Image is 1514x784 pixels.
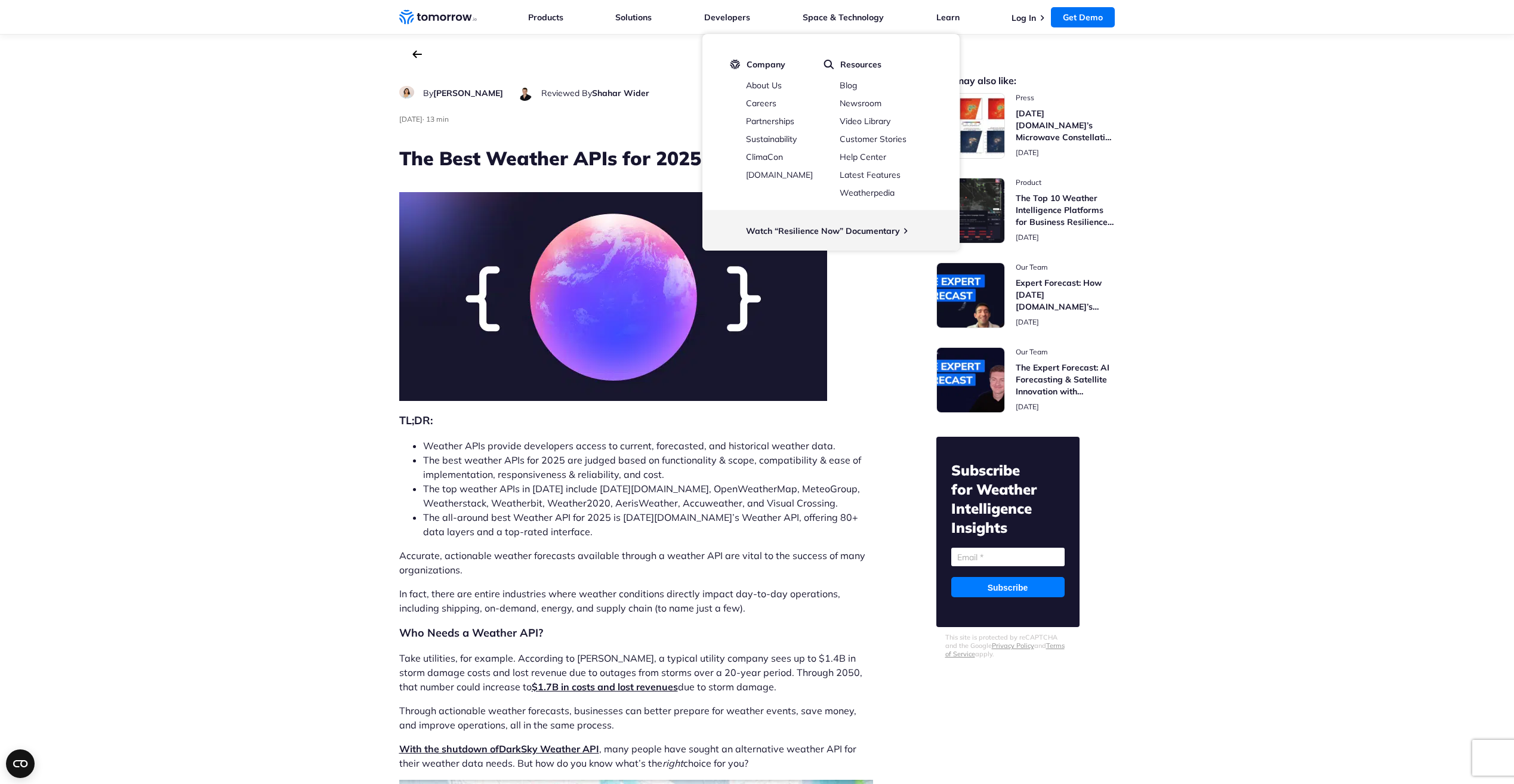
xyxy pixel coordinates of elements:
a: Log In [1012,13,1036,23]
h3: The Top 10 Weather Intelligence Platforms for Business Resilience in [DATE] [1016,192,1115,228]
a: Weatherpedia [840,187,895,198]
a: Read The Top 10 Weather Intelligence Platforms for Business Resilience in 2025 [936,178,1115,243]
p: Take utilities, for example. According to [PERSON_NAME], a typical utility company sees up to $1.... [399,651,873,694]
a: About Us [746,80,782,91]
h2: Who Needs a Weather API? [399,625,873,641]
a: Careers [746,98,776,109]
p: , many people have sought an alternative weather API for their weather data needs. But how do you... [399,742,873,770]
a: With the shutdown ofDarkSky Weather API [399,743,599,755]
span: Reviewed By [541,88,592,98]
h2: TL;DR: [399,412,873,429]
span: publish date [1016,402,1039,411]
a: Blog [840,80,857,91]
li: The top weather APIs in [DATE] include [DATE][DOMAIN_NAME], OpenWeatherMap, MeteoGroup, Weatherst... [423,481,873,510]
span: post catecory [1016,263,1115,272]
li: The all-around best Weather API for 2025 is [DATE][DOMAIN_NAME]’s Weather API, offering 80+ data ... [423,510,873,539]
input: Email * [951,548,1065,566]
a: Read The Expert Forecast: AI Forecasting & Satellite Innovation with Randy Chase [936,347,1115,413]
a: Latest Features [840,169,901,180]
a: Read Expert Forecast: How Tomorrow.io’s Microwave Sounders Are Revolutionizing Hurricane Monitoring [936,263,1115,328]
img: tio-logo-icon.svg [730,59,741,70]
h2: Subscribe for Weather Intelligence Insights [951,461,1065,537]
button: Open CMP widget [6,749,35,778]
a: Products [528,12,563,23]
h3: The Expert Forecast: AI Forecasting & Satellite Innovation with [PERSON_NAME] [1016,362,1115,397]
li: The best weather APIs for 2025 are judged based on functionality & scope, compatibility & ease of... [423,453,873,481]
a: ClimaCon [746,152,783,162]
h1: The Best Weather APIs for 2025 [399,145,873,171]
span: post catecory [1016,347,1115,357]
a: Developers [704,12,750,23]
a: Sustainability [746,134,797,144]
p: Accurate, actionable weather forecasts available through a weather API are vital to the success o... [399,548,873,577]
a: Partnerships [746,116,794,126]
a: Newsroom [840,98,881,109]
span: publish date [1016,317,1039,326]
img: magnifier.svg [824,59,834,70]
span: With the shutdown of [399,743,521,755]
a: Solutions [615,12,652,23]
span: Estimated reading time [426,115,449,124]
b: Dark [499,743,521,755]
p: Through actionable weather forecasts, businesses can better prepare for weather events, save mone... [399,703,873,732]
img: Ruth Favela [399,86,414,98]
a: Watch “Resilience Now” Documentary [746,226,900,236]
a: Learn [936,12,960,23]
span: By [423,88,433,98]
div: author name [541,86,649,100]
span: · [423,115,424,124]
h2: You may also like: [936,76,1115,85]
a: Get Demo [1051,7,1115,27]
span: publish date [399,115,423,124]
h3: Expert Forecast: How [DATE][DOMAIN_NAME]’s Microwave Sounders Are Revolutionizing Hurricane Monit... [1016,277,1115,313]
a: $1.7B in costs and lost revenues [532,681,678,693]
a: back to the main blog page [412,50,422,58]
img: Shahar Wider [517,86,532,101]
span: publish date [1016,148,1039,157]
span: Resources [840,59,881,70]
i: right [662,757,683,769]
div: author name [423,86,503,100]
a: Privacy Policy [992,641,1034,650]
a: Video Library [840,116,890,126]
a: [DOMAIN_NAME] [746,169,813,180]
span: post catecory [1016,93,1115,103]
a: Home link [399,8,477,26]
p: In fact, there are entire industries where weather conditions directly impact day-to-day operatio... [399,587,873,615]
h3: [DATE][DOMAIN_NAME]’s Microwave Constellation Ready To Help This Hurricane Season [1016,107,1115,143]
span: Company [747,59,785,70]
span: post catecory [1016,178,1115,187]
p: This site is protected by reCAPTCHA and the Google and apply. [945,633,1071,658]
a: Space & Technology [803,12,884,23]
input: Subscribe [951,577,1065,597]
a: Read Tomorrow.io’s Microwave Constellation Ready To Help This Hurricane Season [936,93,1115,159]
li: Weather APIs provide developers access to current, forecasted, and historical weather data. [423,439,873,453]
a: Customer Stories [840,134,906,144]
a: Terms of Service [945,641,1065,658]
span: publish date [1016,233,1039,242]
a: Help Center [840,152,886,162]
